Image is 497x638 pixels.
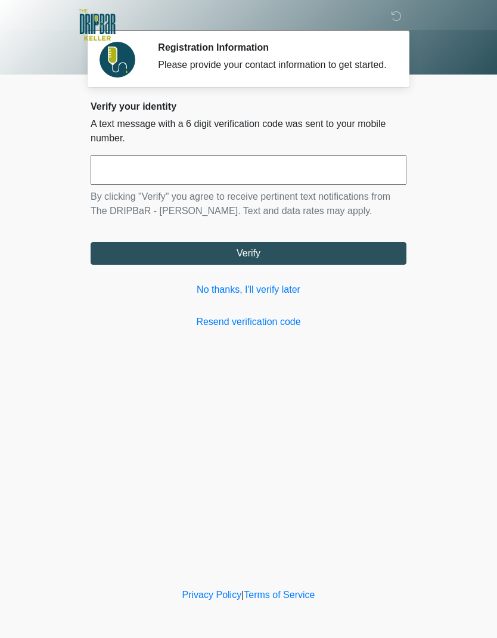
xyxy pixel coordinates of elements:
a: Resend verification code [91,315,406,329]
a: Terms of Service [244,590,315,600]
div: Please provide your contact information to get started. [158,58,389,72]
img: Agent Avatar [100,42,135,78]
button: Verify [91,242,406,265]
h2: Verify your identity [91,101,406,112]
img: The DRIPBaR - Keller Logo [79,9,116,41]
p: A text message with a 6 digit verification code was sent to your mobile number. [91,117,406,145]
a: Privacy Policy [182,590,242,600]
a: | [241,590,244,600]
p: By clicking "Verify" you agree to receive pertinent text notifications from The DRIPBaR - [PERSON... [91,190,406,218]
a: No thanks, I'll verify later [91,283,406,297]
